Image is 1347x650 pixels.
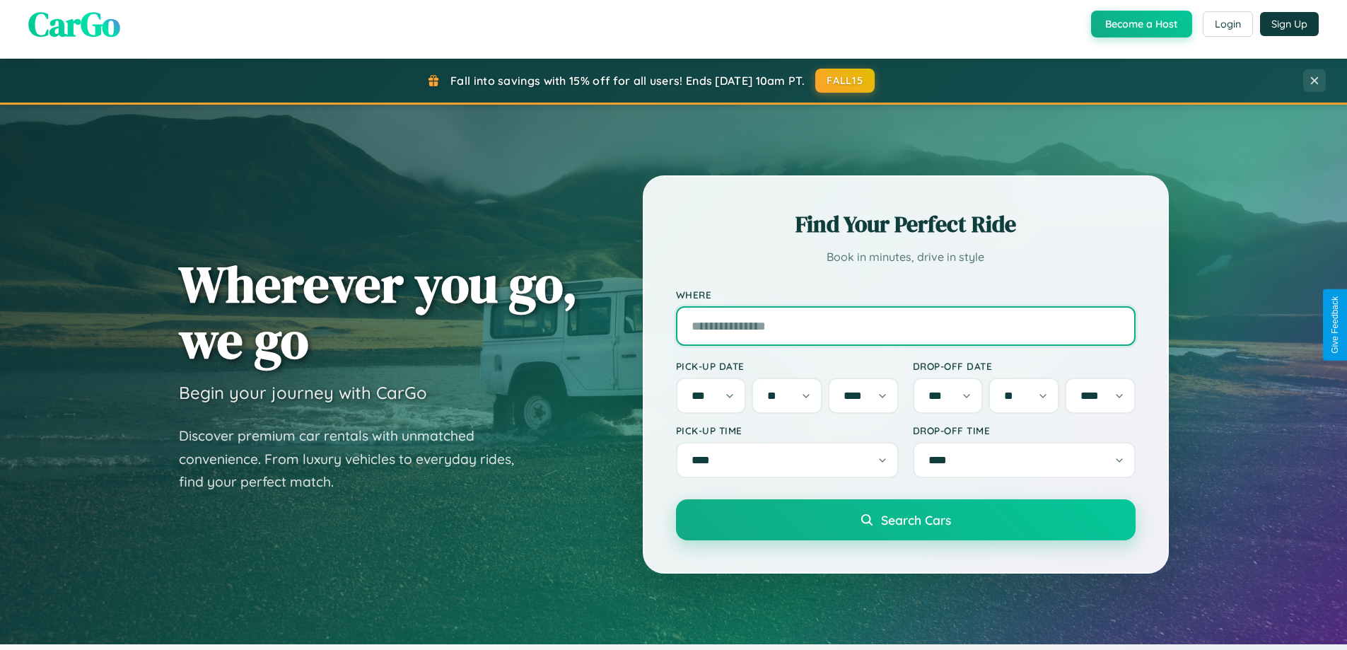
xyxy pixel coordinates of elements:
button: Sign Up [1260,12,1319,36]
button: Login [1203,11,1253,37]
label: Pick-up Date [676,360,899,372]
span: CarGo [28,1,120,47]
span: Search Cars [881,512,951,528]
p: Book in minutes, drive in style [676,247,1136,267]
button: Search Cars [676,499,1136,540]
span: Fall into savings with 15% off for all users! Ends [DATE] 10am PT. [450,74,805,88]
label: Where [676,289,1136,301]
h3: Begin your journey with CarGo [179,382,427,403]
button: Become a Host [1091,11,1192,37]
label: Drop-off Time [913,424,1136,436]
label: Pick-up Time [676,424,899,436]
h2: Find Your Perfect Ride [676,209,1136,240]
p: Discover premium car rentals with unmatched convenience. From luxury vehicles to everyday rides, ... [179,424,532,494]
button: FALL15 [815,69,875,93]
label: Drop-off Date [913,360,1136,372]
div: Give Feedback [1330,296,1340,354]
h1: Wherever you go, we go [179,256,578,368]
